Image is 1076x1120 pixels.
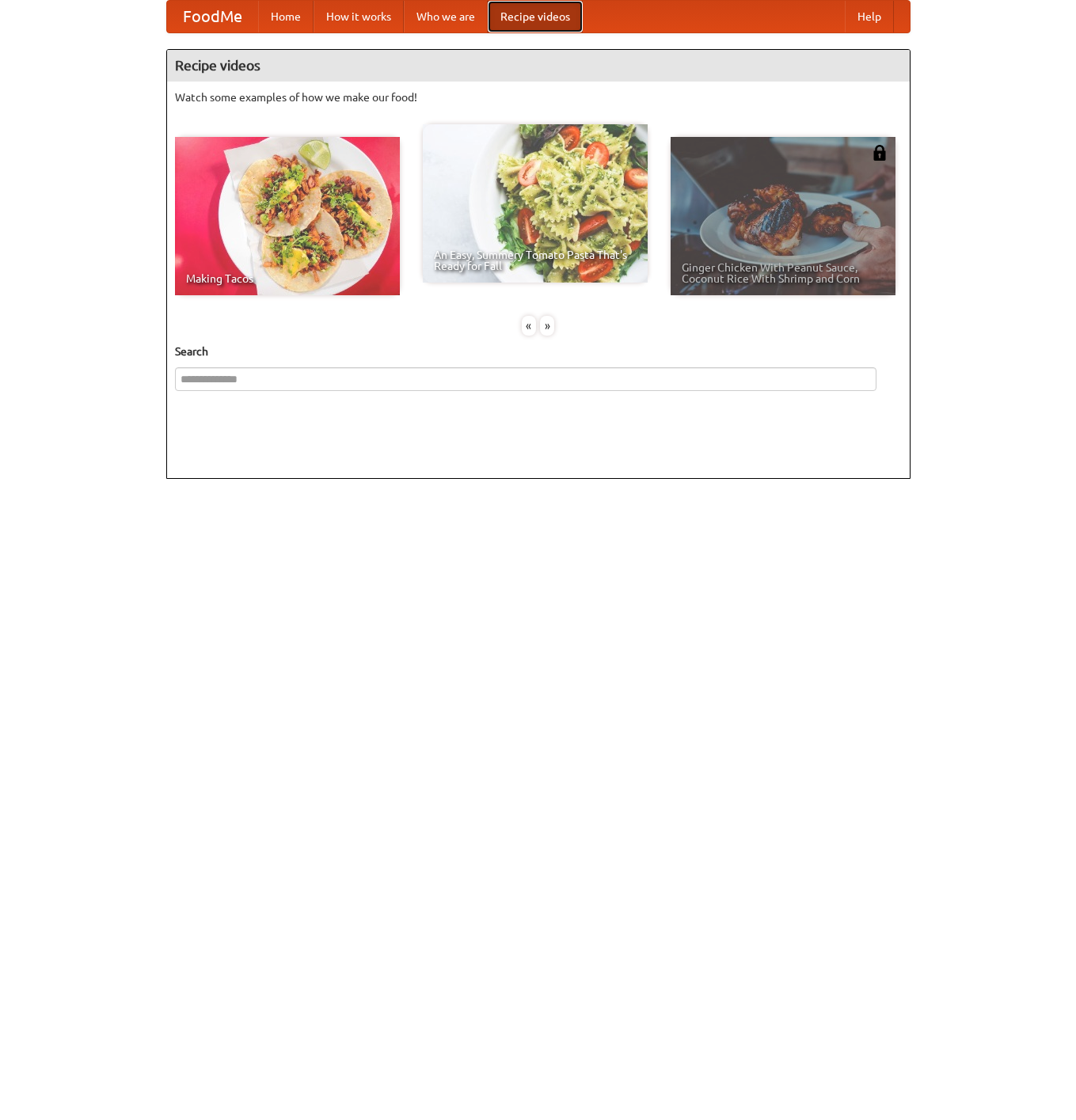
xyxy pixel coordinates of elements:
h4: Recipe videos [167,50,910,82]
div: « [522,316,536,336]
a: An Easy, Summery Tomato Pasta That's Ready for Fall [423,124,648,283]
a: Help [845,1,894,32]
span: An Easy, Summery Tomato Pasta That's Ready for Fall [434,249,637,271]
p: Watch some examples of how we make our food! [175,89,902,105]
a: How it works [314,1,404,32]
a: Home [258,1,314,32]
span: Making Tacos [186,273,389,284]
img: 483408.png [872,145,888,161]
a: Making Tacos [175,137,400,295]
a: Recipe videos [488,1,583,32]
div: » [540,316,554,336]
h5: Search [175,344,902,359]
a: FoodMe [167,1,258,32]
a: Who we are [404,1,488,32]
